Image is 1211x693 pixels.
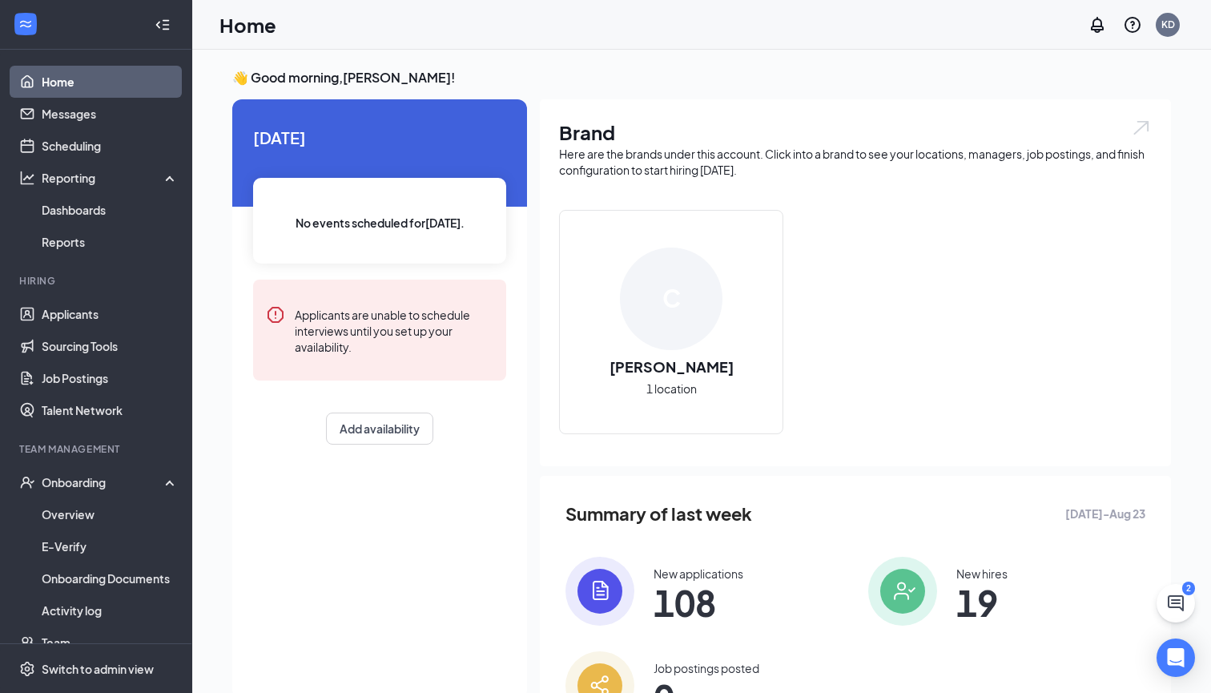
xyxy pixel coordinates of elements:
[1166,594,1185,613] svg: ChatActive
[42,330,179,362] a: Sourcing Tools
[559,119,1152,146] h1: Brand
[42,661,154,677] div: Switch to admin view
[42,98,179,130] a: Messages
[565,557,634,626] img: icon
[19,274,175,288] div: Hiring
[295,305,493,355] div: Applicants are unable to schedule interviews until you set up your availability.
[646,380,697,397] span: 1 location
[42,226,179,258] a: Reports
[1157,584,1195,622] button: ChatActive
[42,394,179,426] a: Talent Network
[565,500,752,528] span: Summary of last week
[42,362,179,394] a: Job Postings
[1131,119,1152,137] img: open.6027fd2a22e1237b5b06.svg
[232,69,1171,87] h3: 👋 Good morning, [PERSON_NAME] !
[662,280,681,317] span: C
[42,594,179,627] a: Activity log
[1088,15,1107,34] svg: Notifications
[42,66,179,98] a: Home
[1161,18,1175,31] div: KD
[42,298,179,330] a: Applicants
[253,125,506,150] span: [DATE]
[155,17,171,33] svg: Collapse
[296,214,465,232] span: No events scheduled for [DATE] .
[219,11,276,38] h1: Home
[559,146,1152,178] div: Here are the brands under this account. Click into a brand to see your locations, managers, job p...
[654,588,743,617] span: 108
[42,498,179,530] a: Overview
[42,130,179,162] a: Scheduling
[1065,505,1145,522] span: [DATE] - Aug 23
[18,16,34,32] svg: WorkstreamLogo
[19,442,175,456] div: Team Management
[1123,15,1142,34] svg: QuestionInfo
[1182,582,1195,595] div: 2
[868,557,937,626] img: icon
[19,661,35,677] svg: Settings
[593,357,750,377] h2: [PERSON_NAME]
[1157,639,1195,677] div: Open Intercom Messenger
[654,660,759,676] div: Job postings posted
[42,530,179,562] a: E-Verify
[326,413,433,445] button: Add availability
[42,170,179,186] div: Reporting
[654,566,743,582] div: New applications
[19,170,35,186] svg: Analysis
[266,305,285,324] svg: Error
[42,627,179,659] a: Team
[42,194,179,226] a: Dashboards
[42,474,165,490] div: Onboarding
[956,588,1008,617] span: 19
[956,566,1008,582] div: New hires
[19,474,35,490] svg: UserCheck
[42,562,179,594] a: Onboarding Documents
